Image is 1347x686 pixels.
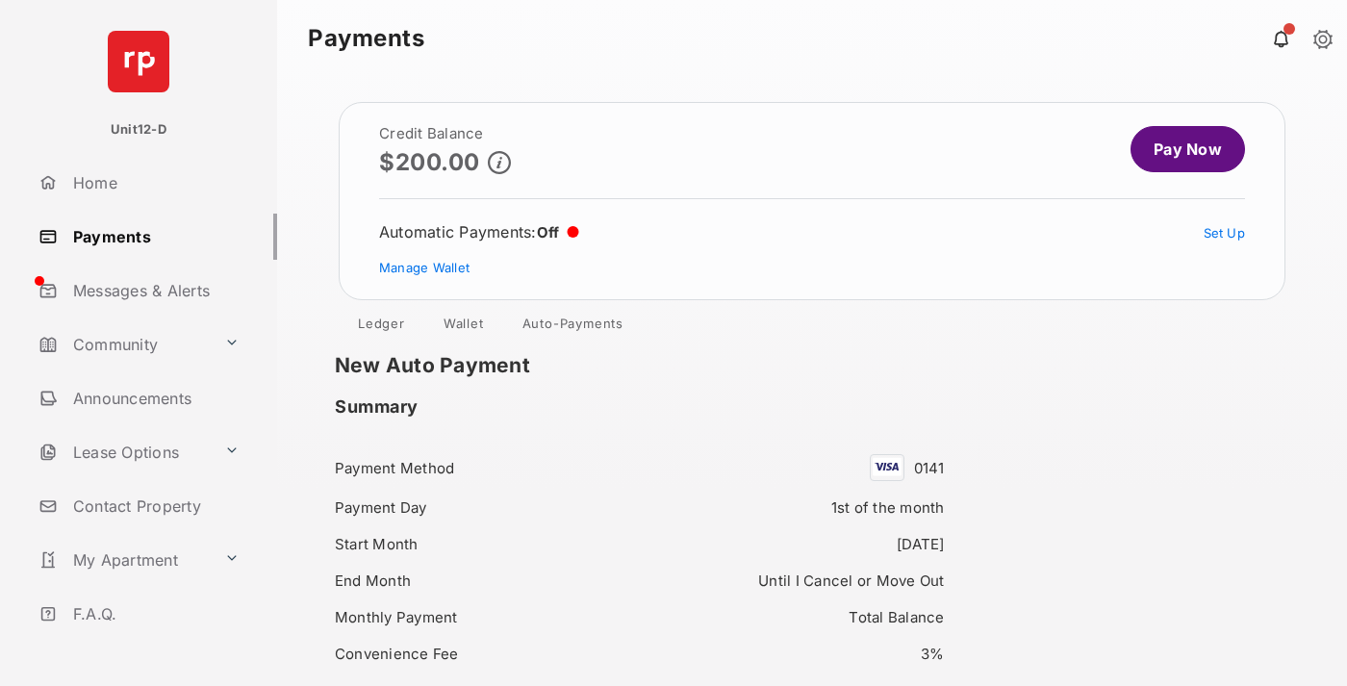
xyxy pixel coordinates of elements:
[335,568,627,594] div: End Month
[31,483,277,529] a: Contact Property
[831,498,945,517] span: 1st of the month
[1204,225,1246,241] a: Set Up
[111,120,166,140] p: Unit12-D
[379,149,480,175] p: $200.00
[379,222,579,241] div: Automatic Payments :
[379,260,470,275] a: Manage Wallet
[758,572,944,590] span: Until I Cancel or Move Out
[31,591,277,637] a: F.A.Q.
[31,429,216,475] a: Lease Options
[335,495,627,521] div: Payment Day
[335,531,627,557] div: Start Month
[507,316,639,339] a: Auto-Payments
[897,535,945,553] span: [DATE]
[335,396,419,418] h2: Summary
[31,321,216,368] a: Community
[428,316,499,339] a: Wallet
[31,375,277,421] a: Announcements
[308,27,424,50] strong: Payments
[379,126,511,141] h2: Credit Balance
[31,214,277,260] a: Payments
[343,316,420,339] a: Ledger
[651,641,944,667] div: 3%
[335,641,627,667] div: Convenience Fee
[335,354,974,377] h1: New Auto Payment
[31,537,216,583] a: My Apartment
[914,459,945,477] span: 0141
[335,604,627,630] div: Monthly Payment
[108,31,169,92] img: svg+xml;base64,PHN2ZyB4bWxucz0iaHR0cDovL3d3dy53My5vcmcvMjAwMC9zdmciIHdpZHRoPSI2NCIgaGVpZ2h0PSI2NC...
[31,267,277,314] a: Messages & Alerts
[849,608,944,626] span: Total Balance
[537,223,560,241] span: Off
[335,455,627,481] div: Payment Method
[31,160,277,206] a: Home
